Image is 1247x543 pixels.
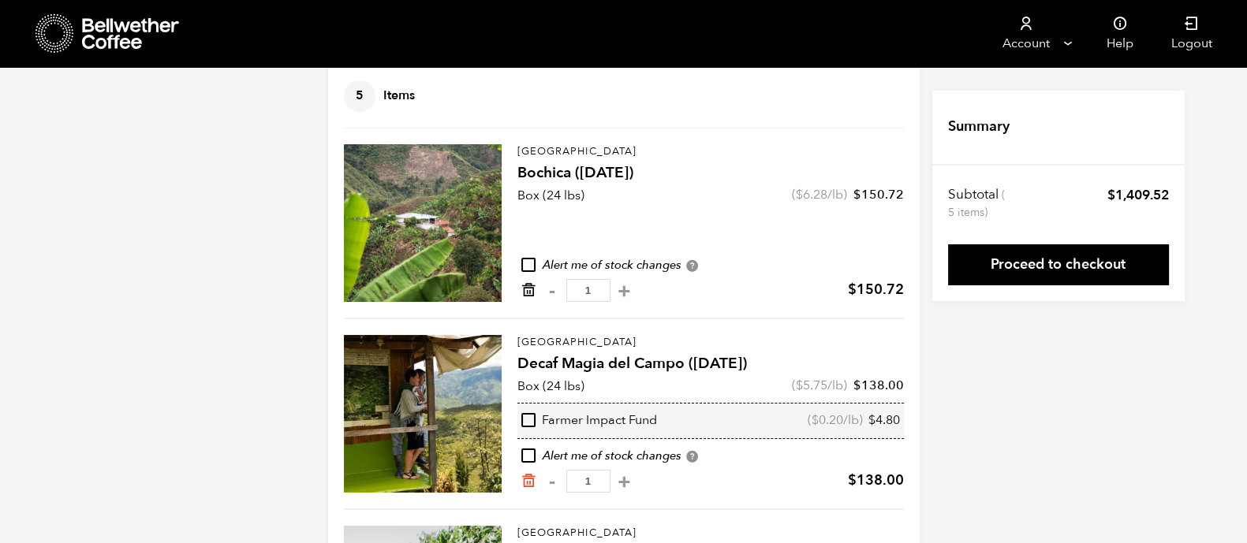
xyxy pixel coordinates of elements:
[948,186,1007,221] th: Subtotal
[521,282,536,299] a: Remove from cart
[517,448,904,465] div: Alert me of stock changes
[543,283,562,299] button: -
[808,412,863,430] span: ( /lb)
[796,377,803,394] span: $
[521,412,657,430] div: Farmer Impact Fund
[1107,186,1169,204] bdi: 1,409.52
[517,526,904,541] p: [GEOGRAPHIC_DATA]
[848,280,857,299] span: $
[853,186,861,203] span: $
[566,279,610,302] input: Qty
[948,244,1169,285] a: Proceed to checkout
[796,377,827,394] bdi: 5.75
[792,377,847,394] span: ( /lb)
[792,186,847,203] span: ( /lb)
[517,257,904,274] div: Alert me of stock changes
[853,377,861,394] span: $
[812,411,843,429] bdi: 0.20
[853,377,904,394] bdi: 138.00
[566,470,610,493] input: Qty
[344,80,415,112] h4: Items
[543,474,562,489] button: -
[517,353,904,375] h4: Decaf Magia del Campo ([DATE])
[848,280,904,299] bdi: 150.72
[868,411,900,429] bdi: 4.80
[614,474,634,489] button: +
[517,144,904,160] p: [GEOGRAPHIC_DATA]
[868,411,876,429] span: $
[848,470,857,490] span: $
[948,117,1010,137] h4: Summary
[812,411,819,429] span: $
[344,80,375,112] span: 5
[796,186,803,203] span: $
[853,186,904,203] bdi: 150.72
[1107,186,1115,204] span: $
[521,473,536,489] a: Remove from cart
[517,186,584,205] p: Box (24 lbs)
[517,335,904,351] p: [GEOGRAPHIC_DATA]
[517,377,584,396] p: Box (24 lbs)
[796,186,827,203] bdi: 6.28
[848,470,904,490] bdi: 138.00
[517,162,904,184] h4: Bochica ([DATE])
[614,283,634,299] button: +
